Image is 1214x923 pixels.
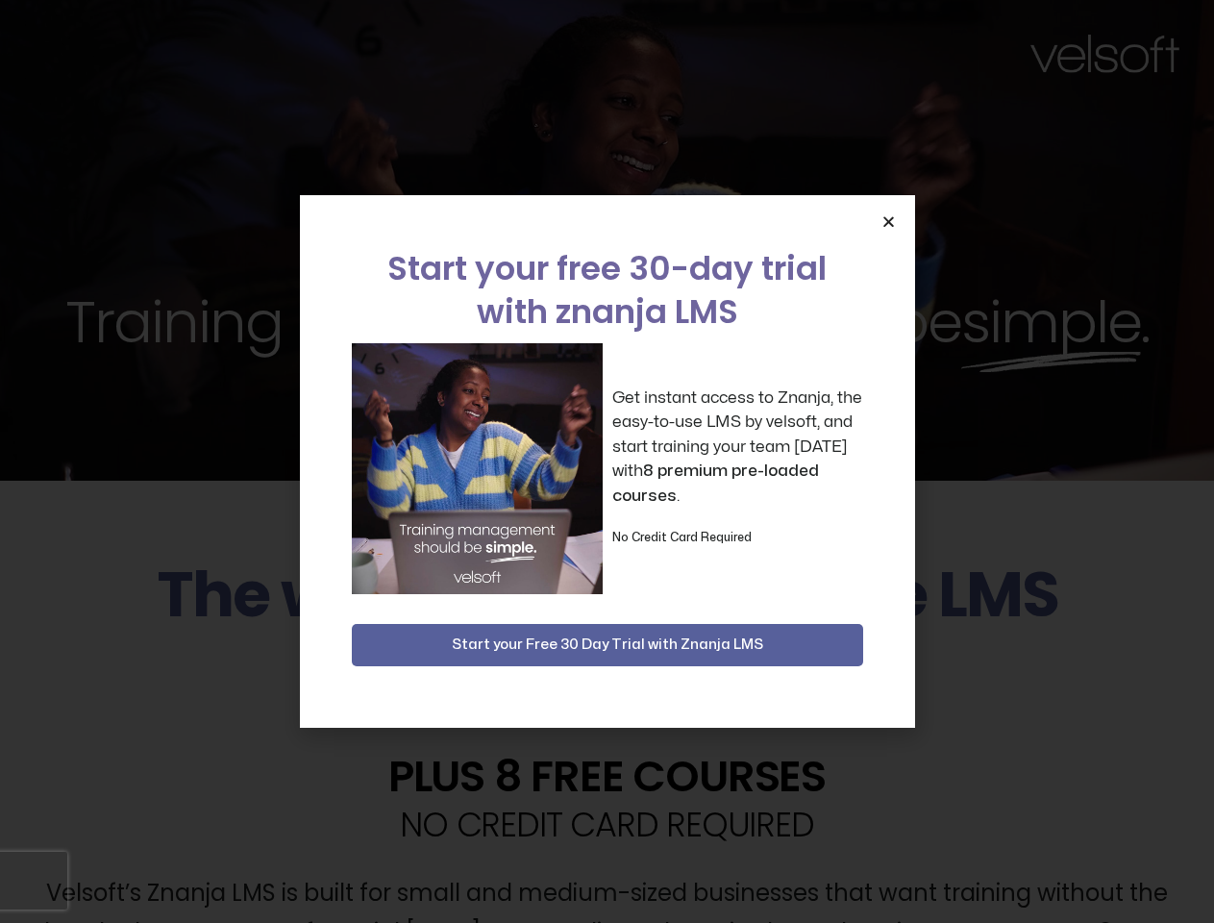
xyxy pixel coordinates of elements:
[881,214,896,229] a: Close
[352,624,863,666] button: Start your Free 30 Day Trial with Znanja LMS
[612,532,752,543] strong: No Credit Card Required
[352,343,603,594] img: a woman sitting at her laptop dancing
[612,386,863,509] p: Get instant access to Znanja, the easy-to-use LMS by velsoft, and start training your team [DATE]...
[612,462,819,504] strong: 8 premium pre-loaded courses
[452,634,763,657] span: Start your Free 30 Day Trial with Znanja LMS
[352,247,863,334] h2: Start your free 30-day trial with znanja LMS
